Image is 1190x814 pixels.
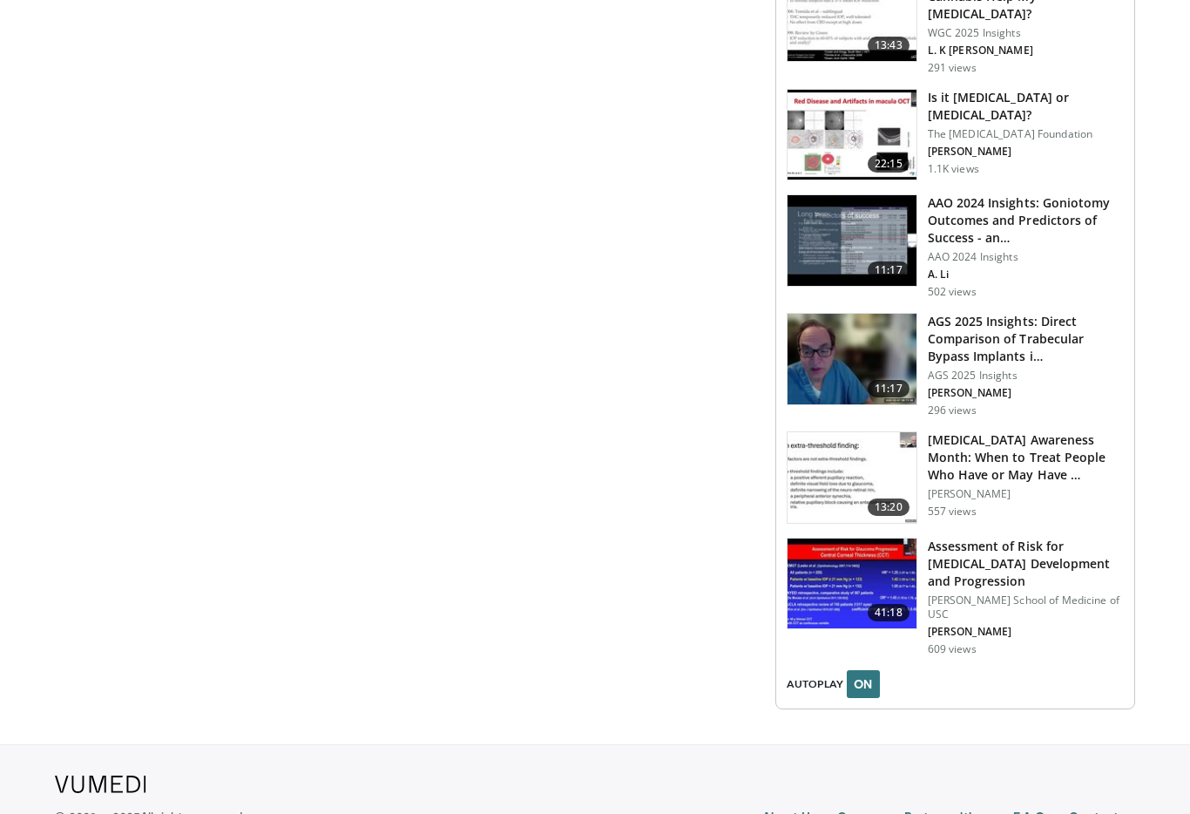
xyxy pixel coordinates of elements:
p: AGS 2025 Insights [928,369,1124,383]
h3: [MEDICAL_DATA] Awareness Month: When to Treat People Who Have or May Have … [928,431,1124,484]
p: A. Li [928,268,1124,282]
span: 41:18 [868,604,909,621]
a: 22:15 Is it [MEDICAL_DATA] or [MEDICAL_DATA]? The [MEDICAL_DATA] Foundation [PERSON_NAME] 1.1K views [787,89,1124,181]
img: ddc5441b-06fc-464f-b33d-2eaa23f4a9e1.150x105_q85_crop-smart_upscale.jpg [788,195,916,286]
img: VuMedi Logo [55,776,146,793]
p: 1.1K views [928,162,979,176]
span: 13:43 [868,37,909,54]
p: 291 views [928,61,977,75]
p: 557 views [928,505,977,519]
h3: Assessment of Risk for [MEDICAL_DATA] Development and Progression [928,538,1124,590]
span: 11:17 [868,261,909,279]
img: d4b02fc7-6b28-4ca7-a2ff-2483d149f9c3.150x105_q85_crop-smart_upscale.jpg [788,432,916,523]
a: 11:17 AAO 2024 Insights: Goniotomy Outcomes and Predictors of Success - an… AAO 2024 Insights A. ... [787,194,1124,299]
button: ON [847,670,880,698]
h3: Is it [MEDICAL_DATA] or [MEDICAL_DATA]? [928,89,1124,124]
span: 22:15 [868,155,909,173]
p: 296 views [928,404,977,417]
h3: AGS 2025 Insights: Direct Comparison of Trabecular Bypass Implants i… [928,313,1124,365]
h3: AAO 2024 Insights: Goniotomy Outcomes and Predictors of Success - an… [928,194,1124,247]
img: 7d6f49f9-08d3-4b7f-859b-b9bdf5c1c65f.150x105_q85_crop-smart_upscale.jpg [788,90,916,180]
p: 502 views [928,285,977,299]
a: 41:18 Assessment of Risk for [MEDICAL_DATA] Development and Progression [PERSON_NAME] School of M... [787,538,1124,656]
p: AAO 2024 Insights [928,250,1124,264]
p: [PERSON_NAME] [928,487,1124,501]
span: 13:20 [868,499,909,516]
span: AUTOPLAY [787,676,843,692]
p: [PERSON_NAME] [928,386,1124,400]
p: [PERSON_NAME] [928,145,1124,159]
p: [PERSON_NAME] School of Medicine of USC [928,594,1124,621]
p: 609 views [928,642,977,656]
p: The [MEDICAL_DATA] Foundation [928,127,1124,141]
a: 11:17 AGS 2025 Insights: Direct Comparison of Trabecular Bypass Implants i… AGS 2025 Insights [PE... [787,313,1124,417]
p: L. K [PERSON_NAME] [928,44,1124,58]
span: 11:17 [868,380,909,397]
img: cc250ca4-37de-41e9-8501-437eae4c2996.150x105_q85_crop-smart_upscale.jpg [788,314,916,404]
a: 13:20 [MEDICAL_DATA] Awareness Month: When to Treat People Who Have or May Have … [PERSON_NAME] 5... [787,431,1124,524]
img: aa061e70-dfe4-48ca-a5d6-c42926acb1ab.150x105_q85_crop-smart_upscale.jpg [788,539,916,629]
p: WGC 2025 Insights [928,26,1124,40]
p: [PERSON_NAME] [928,625,1124,639]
